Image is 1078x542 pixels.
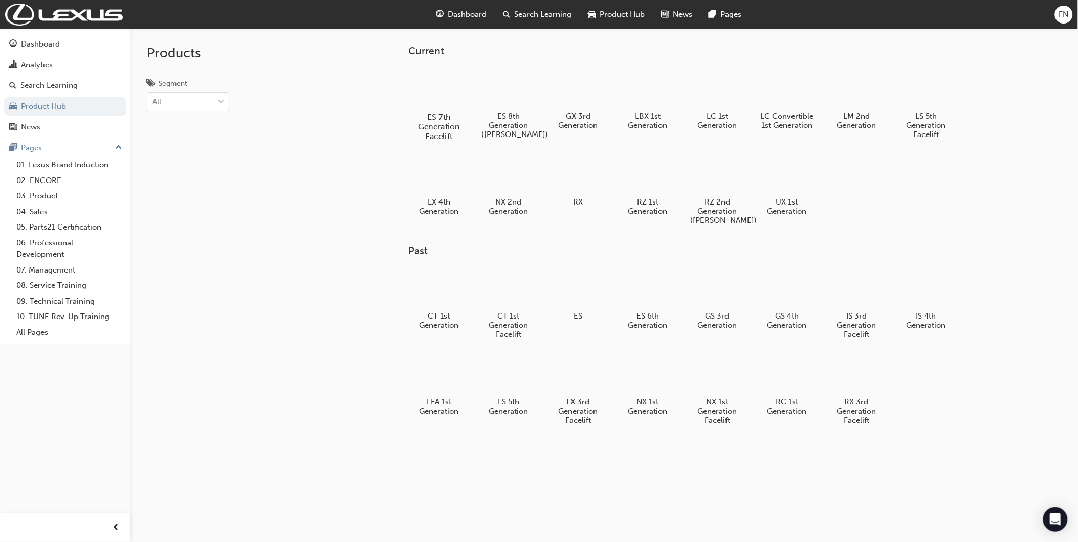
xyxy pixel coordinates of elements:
h5: LM 2nd Generation [830,111,884,130]
button: Pages [4,139,126,157]
h5: LS 5th Generation Facelift [899,111,953,139]
div: Dashboard [21,38,60,50]
span: up-icon [115,141,122,154]
h5: IS 3rd Generation Facelift [830,311,884,339]
h2: Products [147,45,229,61]
a: GS 3rd Generation [687,265,748,334]
a: RZ 1st Generation [617,151,678,219]
a: ES 8th Generation ([PERSON_NAME]) [478,65,539,143]
h5: ES 7th Generation Facelift [411,112,468,141]
span: tags-icon [147,80,155,89]
a: car-iconProduct Hub [580,4,653,25]
span: Search Learning [515,9,572,20]
span: guage-icon [436,8,444,21]
span: search-icon [503,8,511,21]
h5: CT 1st Generation [412,311,466,330]
a: news-iconNews [653,4,701,25]
a: 08. Service Training [12,278,126,293]
h5: LBX 1st Generation [621,111,675,130]
a: LC Convertible 1st Generation [756,65,818,133]
a: LFA 1st Generation [408,351,470,420]
span: Pages [721,9,742,20]
a: pages-iconPages [701,4,750,25]
div: Segment [159,79,187,89]
button: FN [1055,6,1073,24]
div: Open Intercom Messenger [1043,507,1068,532]
a: NX 1st Generation [617,351,678,420]
span: down-icon [217,96,225,109]
h5: LC 1st Generation [691,111,744,130]
a: 06. Professional Development [12,235,126,262]
a: IS 4th Generation [895,265,957,334]
a: GX 3rd Generation [547,65,609,133]
a: RZ 2nd Generation ([PERSON_NAME]) [687,151,748,229]
div: All [152,96,161,108]
h5: GX 3rd Generation [552,111,605,130]
span: search-icon [9,81,16,91]
span: pages-icon [709,8,717,21]
a: NX 1st Generation Facelift [687,351,748,429]
a: RC 1st Generation [756,351,818,420]
span: chart-icon [9,61,17,70]
h5: UX 1st Generation [760,197,814,216]
a: 09. Technical Training [12,293,126,309]
a: Product Hub [4,97,126,116]
a: ES [547,265,609,325]
h5: NX 2nd Generation [482,197,536,216]
button: DashboardAnalyticsSearch LearningProduct HubNews [4,33,126,139]
h5: GS 3rd Generation [691,311,744,330]
a: 01. Lexus Brand Induction [12,157,126,173]
a: NX 2nd Generation [478,151,539,219]
a: UX 1st Generation [756,151,818,219]
span: pages-icon [9,144,17,153]
a: 07. Management [12,262,126,278]
h5: ES 6th Generation [621,311,675,330]
h5: LC Convertible 1st Generation [760,111,814,130]
h5: LS 5th Generation [482,397,536,416]
a: All Pages [12,325,126,341]
a: LS 5th Generation [478,351,539,420]
h5: ES 8th Generation ([PERSON_NAME]) [482,111,536,139]
a: 05. Parts21 Certification [12,219,126,235]
a: Analytics [4,56,126,75]
h5: LFA 1st Generation [412,397,466,416]
a: IS 3rd Generation Facelift [826,265,887,343]
div: Pages [21,142,42,154]
a: 04. Sales [12,204,126,220]
a: RX [547,151,609,210]
a: LM 2nd Generation [826,65,887,133]
h5: RX 3rd Generation Facelift [830,397,884,425]
h3: Past [408,245,989,257]
a: Dashboard [4,35,126,54]
span: car-icon [588,8,596,21]
a: LX 4th Generation [408,151,470,219]
span: prev-icon [113,522,120,534]
h5: NX 1st Generation Facelift [691,397,744,425]
a: News [4,118,126,137]
a: CT 1st Generation Facelift [478,265,539,343]
div: News [21,121,40,133]
h3: Current [408,45,989,57]
span: Product Hub [600,9,645,20]
div: Analytics [21,59,53,71]
h5: RC 1st Generation [760,397,814,416]
h5: NX 1st Generation [621,397,675,416]
a: CT 1st Generation [408,265,470,334]
span: news-icon [662,8,669,21]
a: GS 4th Generation [756,265,818,334]
span: news-icon [9,123,17,132]
h5: GS 4th Generation [760,311,814,330]
span: FN [1059,9,1069,20]
a: RX 3rd Generation Facelift [826,351,887,429]
div: Search Learning [20,80,78,92]
span: News [673,9,693,20]
h5: RZ 2nd Generation ([PERSON_NAME]) [691,197,744,225]
span: Dashboard [448,9,487,20]
h5: LX 4th Generation [412,197,466,216]
h5: LX 3rd Generation Facelift [552,397,605,425]
a: LBX 1st Generation [617,65,678,133]
h5: CT 1st Generation Facelift [482,311,536,339]
img: Trak [5,4,123,26]
h5: IS 4th Generation [899,311,953,330]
